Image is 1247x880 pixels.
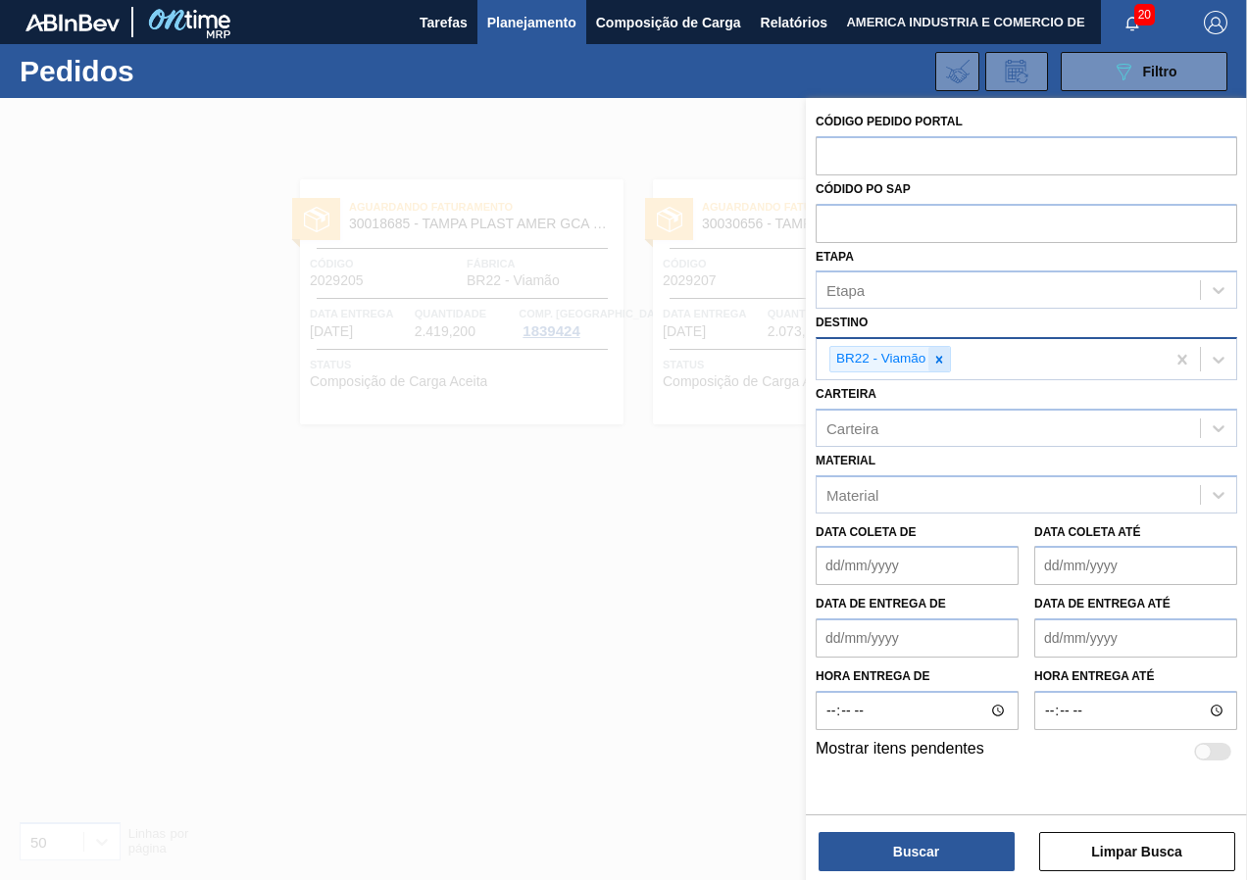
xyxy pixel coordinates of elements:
[596,11,741,34] span: Composição de Carga
[816,546,1019,585] input: dd/mm/yyyy
[1034,525,1140,539] label: Data coleta até
[1034,597,1171,611] label: Data de Entrega até
[816,740,984,763] label: Mostrar itens pendentes
[1061,52,1227,91] button: Filtro
[1143,64,1177,79] span: Filtro
[1034,546,1237,585] input: dd/mm/yyyy
[1034,618,1237,658] input: dd/mm/yyyy
[826,486,878,503] div: Material
[487,11,576,34] span: Planejamento
[25,14,120,31] img: TNhmsLtSVTkK8tSr43FrP2fwEKptu5GPRR3wAAAABJRU5ErkJggg==
[816,597,946,611] label: Data de Entrega de
[826,419,878,436] div: Carteira
[1034,662,1237,691] label: Hora entrega até
[816,454,875,467] label: Material
[816,182,911,196] label: Códido PO SAP
[816,316,868,329] label: Destino
[20,60,290,82] h1: Pedidos
[826,282,865,299] div: Etapa
[816,250,854,264] label: Etapa
[1134,4,1155,25] span: 20
[935,52,979,91] div: Importar Negociações dos Pedidos
[761,11,827,34] span: Relatórios
[816,662,1019,691] label: Hora entrega de
[1204,11,1227,34] img: Logout
[816,115,963,128] label: Código Pedido Portal
[830,347,928,371] div: BR22 - Viamão
[816,525,916,539] label: Data coleta de
[816,618,1019,658] input: dd/mm/yyyy
[816,387,876,401] label: Carteira
[985,52,1048,91] div: Solicitação de Revisão de Pedidos
[420,11,468,34] span: Tarefas
[1101,9,1164,36] button: Notificações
